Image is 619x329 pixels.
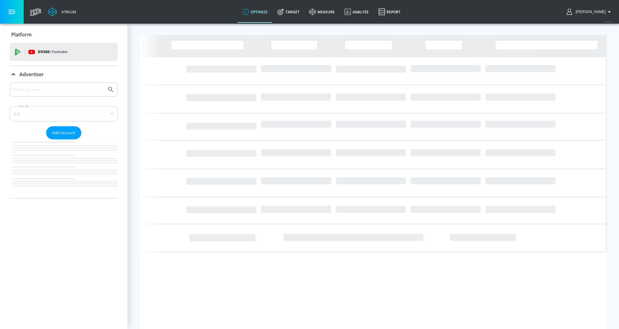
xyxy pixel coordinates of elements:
label: Sort By [17,104,30,108]
div: DV360: Youtube [10,43,118,61]
span: Add Account [52,129,75,136]
a: Target [272,1,304,23]
span: v 4.25.4 [604,20,613,23]
p: Advertiser [19,71,44,78]
div: A-Z [10,106,118,121]
a: Atrium [48,7,76,16]
input: Search by name [12,86,104,93]
a: measure [304,1,340,23]
nav: list of Advertiser [10,139,118,198]
button: Add Account [46,126,81,139]
p: Platform [11,31,32,38]
a: Report [374,1,405,23]
div: Advertiser [10,66,118,83]
span: login as: veronica.hernandez@zefr.com [573,10,606,14]
div: Platform [10,26,118,43]
a: Analyze [340,1,374,23]
div: Advertiser [10,83,118,198]
p: DV360: [38,49,67,55]
button: [PERSON_NAME] [567,8,613,15]
a: optimize [238,1,272,23]
p: Youtube [51,49,67,55]
div: Atrium [59,9,76,15]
